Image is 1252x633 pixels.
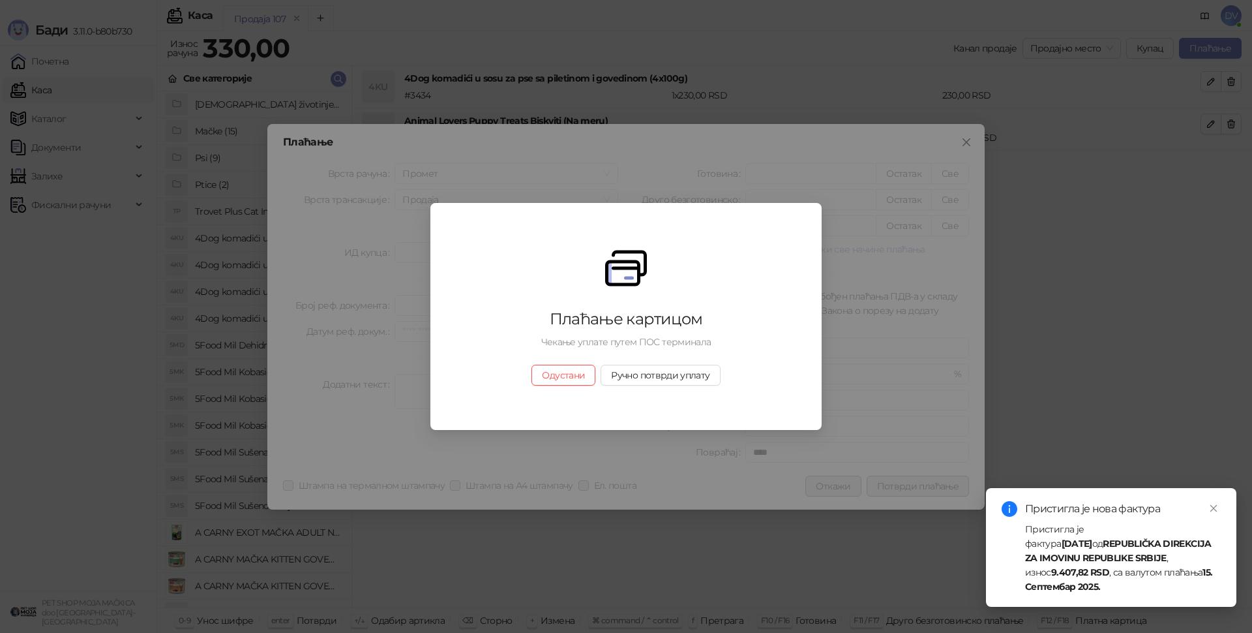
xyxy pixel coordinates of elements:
div: Плаћање картицом [467,309,785,330]
button: Одустани [531,365,595,386]
strong: 9.407,82 RSD [1051,566,1109,578]
div: Чекање уплате путем ПОС терминала [467,335,785,349]
div: Пристигла је фактура од , износ , са валутом плаћања [1025,522,1221,594]
div: Пристигла је нова фактура [1025,501,1221,517]
span: info-circle [1002,501,1017,517]
button: Ручно потврди уплату [601,365,720,386]
a: Close [1206,501,1221,516]
strong: REPUBLIČKA DIREKCIJA ZA IMOVINU REPUBLIKE SRBIJE [1025,538,1212,564]
span: close [1209,504,1218,513]
strong: [DATE] [1062,538,1092,549]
